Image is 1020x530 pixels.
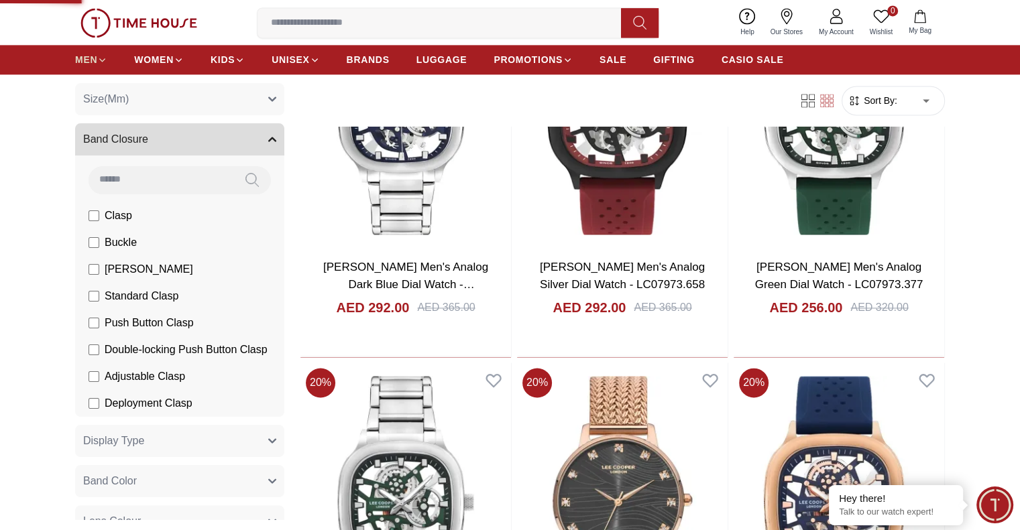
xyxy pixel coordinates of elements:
[89,291,99,302] input: Standard Clasp
[553,298,626,317] h4: AED 292.00
[600,53,626,66] span: SALE
[494,48,573,72] a: PROMOTIONS
[272,48,319,72] a: UNISEX
[653,53,695,66] span: GIFTING
[89,264,99,275] input: [PERSON_NAME]
[494,53,563,66] span: PROMOTIONS
[211,48,245,72] a: KIDS
[83,513,141,529] span: Lens Colour
[739,368,769,397] span: 20 %
[105,315,194,331] span: Push Button Clasp
[417,300,475,316] div: AED 365.00
[861,94,897,107] span: Sort By:
[105,369,185,385] span: Adjustable Clasp
[347,53,390,66] span: BRANDS
[134,53,174,66] span: WOMEN
[105,261,193,277] span: [PERSON_NAME]
[83,131,148,147] span: Band Closure
[75,123,284,155] button: Band Closure
[755,261,923,291] a: [PERSON_NAME] Men's Analog Green Dial Watch - LC07973.377
[732,5,762,40] a: Help
[850,300,908,316] div: AED 320.00
[887,5,898,16] span: 0
[89,398,99,409] input: Deployment Clasp
[89,210,99,221] input: Clasp
[105,288,178,304] span: Standard Clasp
[89,344,99,355] input: Double-locking Push Button Clasp
[769,298,842,317] h4: AED 256.00
[83,473,137,489] span: Band Color
[80,8,197,38] img: ...
[765,27,808,37] span: Our Stores
[134,48,184,72] a: WOMEN
[522,368,552,397] span: 20 %
[735,27,760,37] span: Help
[416,53,467,66] span: LUGGAGE
[347,48,390,72] a: BRANDS
[89,237,99,248] input: Buckle
[903,25,937,36] span: My Bag
[75,425,284,457] button: Display Type
[105,235,137,251] span: Buckle
[634,300,691,316] div: AED 365.00
[75,465,284,497] button: Band Color
[839,507,953,518] p: Talk to our watch expert!
[272,53,309,66] span: UNISEX
[75,83,284,115] button: Size(Mm)
[862,5,901,40] a: 0Wishlist
[813,27,859,37] span: My Account
[762,5,811,40] a: Our Stores
[839,492,953,505] div: Hey there!
[211,53,235,66] span: KIDS
[105,342,268,358] span: Double-locking Push Button Clasp
[89,318,99,328] input: Push Button Clasp
[105,395,192,411] span: Deployment Clasp
[105,208,132,224] span: Clasp
[600,48,626,72] a: SALE
[75,53,97,66] span: MEN
[848,94,897,107] button: Sort By:
[323,261,488,308] a: [PERSON_NAME] Men's Analog Dark Blue Dial Watch - LC07974.390
[540,261,705,291] a: [PERSON_NAME] Men's Analog Silver Dial Watch - LC07973.658
[901,7,940,38] button: My Bag
[976,486,1013,523] div: Chat Widget
[722,53,784,66] span: CASIO SALE
[864,27,898,37] span: Wishlist
[89,371,99,382] input: Adjustable Clasp
[336,298,409,317] h4: AED 292.00
[722,48,784,72] a: CASIO SALE
[306,368,335,397] span: 20 %
[83,433,144,449] span: Display Type
[75,48,107,72] a: MEN
[416,48,467,72] a: LUGGAGE
[653,48,695,72] a: GIFTING
[83,91,129,107] span: Size(Mm)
